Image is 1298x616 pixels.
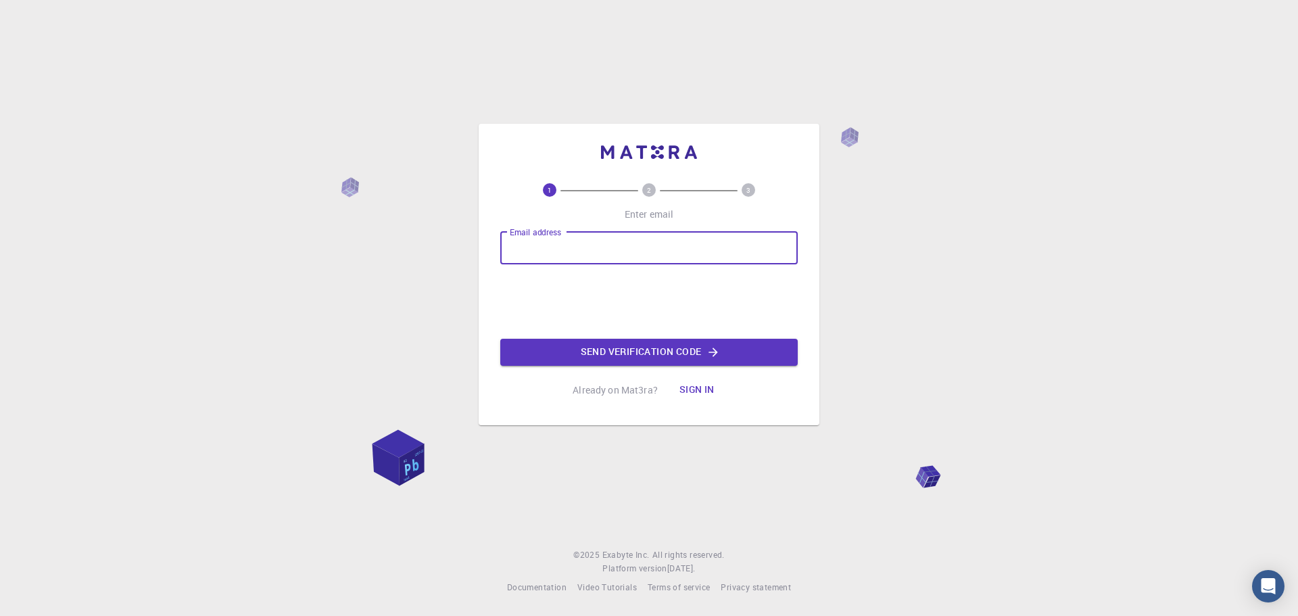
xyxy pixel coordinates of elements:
[573,383,658,397] p: Already on Mat3ra?
[667,562,696,575] a: [DATE].
[625,208,674,221] p: Enter email
[500,339,798,366] button: Send verification code
[573,548,602,562] span: © 2025
[602,548,650,562] a: Exabyte Inc.
[510,227,561,238] label: Email address
[507,582,567,592] span: Documentation
[648,581,710,594] a: Terms of service
[577,581,637,594] a: Video Tutorials
[602,549,650,560] span: Exabyte Inc.
[669,377,725,404] button: Sign in
[746,185,750,195] text: 3
[546,275,752,328] iframe: reCAPTCHA
[652,548,725,562] span: All rights reserved.
[602,562,667,575] span: Platform version
[548,185,552,195] text: 1
[721,582,791,592] span: Privacy statement
[647,185,651,195] text: 2
[721,581,791,594] a: Privacy statement
[577,582,637,592] span: Video Tutorials
[1252,570,1284,602] div: Open Intercom Messenger
[507,581,567,594] a: Documentation
[648,582,710,592] span: Terms of service
[667,563,696,573] span: [DATE] .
